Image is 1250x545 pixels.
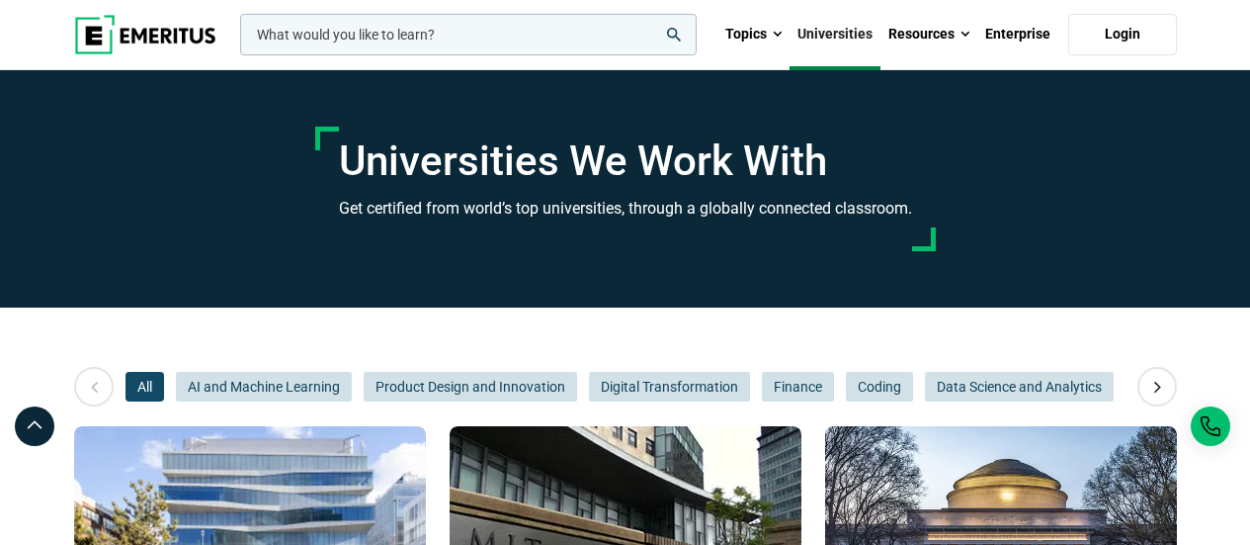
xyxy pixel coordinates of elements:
[240,14,697,55] input: woocommerce-product-search-field-0
[589,372,750,402] button: Digital Transformation
[339,136,912,186] h1: Universities We Work With
[1068,14,1177,55] a: Login
[125,372,164,402] button: All
[176,372,352,402] button: AI and Machine Learning
[364,372,577,402] button: Product Design and Innovation
[846,372,913,402] button: Coding
[925,372,1114,402] button: Data Science and Analytics
[339,196,912,222] h3: Get certified from world’s top universities, through a globally connected classroom.
[762,372,834,402] button: Finance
